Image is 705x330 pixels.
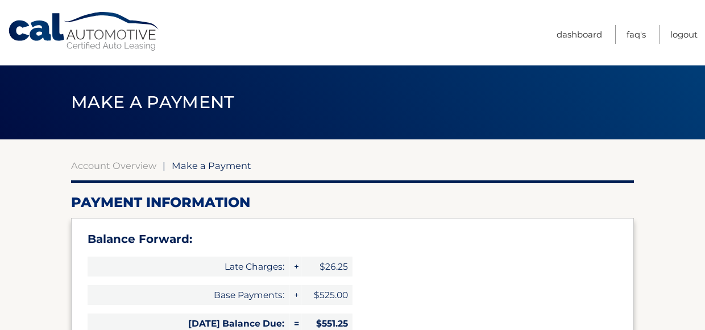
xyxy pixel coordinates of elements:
h2: Payment Information [71,194,634,211]
span: Late Charges: [88,257,289,277]
span: $525.00 [301,285,353,305]
span: + [289,285,301,305]
a: Cal Automotive [7,11,161,52]
span: $26.25 [301,257,353,277]
a: FAQ's [627,25,646,44]
span: Make a Payment [71,92,234,113]
h3: Balance Forward: [88,232,617,246]
span: | [163,160,165,171]
a: Logout [670,25,698,44]
span: + [289,257,301,277]
span: Make a Payment [172,160,251,171]
a: Account Overview [71,160,156,171]
a: Dashboard [557,25,602,44]
span: Base Payments: [88,285,289,305]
